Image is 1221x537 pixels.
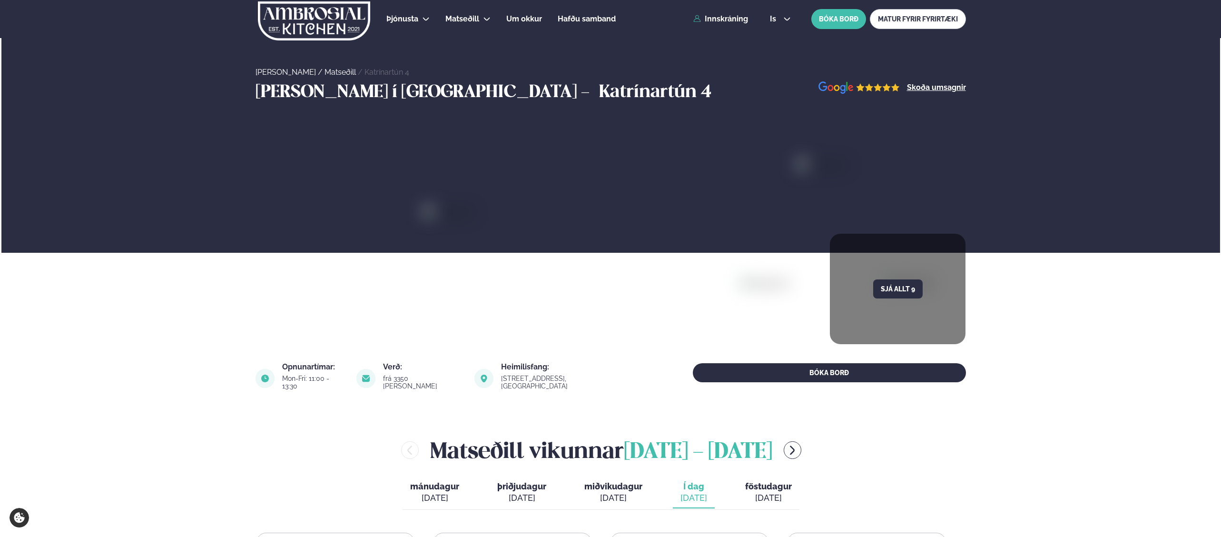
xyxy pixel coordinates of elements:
a: MATUR FYRIR FYRIRTÆKI [870,9,966,29]
img: image alt [356,369,375,388]
div: [STREET_ADDRESS], [GEOGRAPHIC_DATA] [501,375,633,390]
button: miðvikudagur [DATE] [577,477,650,508]
img: image alt [740,278,904,410]
a: Cookie settings [10,508,29,527]
img: logo [257,1,371,40]
div: frá 3350 [PERSON_NAME] [383,375,463,390]
span: Þjónusta [386,14,418,23]
button: BÓKA BORÐ [693,363,966,382]
button: Sjá allt 9 [873,279,923,298]
span: / [318,68,325,77]
div: [DATE] [497,492,546,504]
div: [DATE] [745,492,792,504]
span: föstudagur [745,481,792,491]
img: image alt [798,160,1133,292]
button: menu-btn-left [401,441,419,459]
span: is [770,15,779,23]
a: Matseðill [445,13,479,25]
button: þriðjudagur [DATE] [490,477,554,508]
div: Heimilisfang: [501,363,633,371]
span: miðvikudagur [584,481,642,491]
span: Um okkur [506,14,542,23]
a: Innskráning [693,15,748,23]
div: [DATE] [680,492,707,504]
div: [DATE] [584,492,642,504]
a: Um okkur [506,13,542,25]
a: Matseðill [325,68,356,77]
div: Verð: [383,363,463,371]
button: mánudagur [DATE] [403,477,467,508]
div: [DATE] [410,492,459,504]
h3: Katrínartún 4 [599,81,711,104]
img: image alt [474,369,493,388]
span: mánudagur [410,481,459,491]
a: Hafðu samband [558,13,616,25]
a: link [501,380,633,392]
button: is [762,15,798,23]
button: BÓKA BORÐ [811,9,866,29]
button: menu-btn-right [784,441,801,459]
h2: Matseðill vikunnar [430,435,772,466]
a: Katrínartún 4 [364,68,409,77]
h3: [PERSON_NAME] í [GEOGRAPHIC_DATA] - [256,81,594,104]
span: Í dag [680,481,707,492]
span: Matseðill [445,14,479,23]
span: / [358,68,364,77]
a: Þjónusta [386,13,418,25]
button: Í dag [DATE] [673,477,715,508]
span: [DATE] - [DATE] [624,442,772,463]
div: Mon-Fri: 11:00 - 13:30 [282,375,345,390]
span: Hafðu samband [558,14,616,23]
a: [PERSON_NAME] [256,68,316,77]
span: þriðjudagur [497,481,546,491]
img: image alt [256,369,275,388]
div: Opnunartímar: [282,363,345,371]
img: image alt [818,81,900,94]
img: image alt [424,207,932,481]
a: Skoða umsagnir [907,84,966,91]
button: föstudagur [DATE] [738,477,799,508]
